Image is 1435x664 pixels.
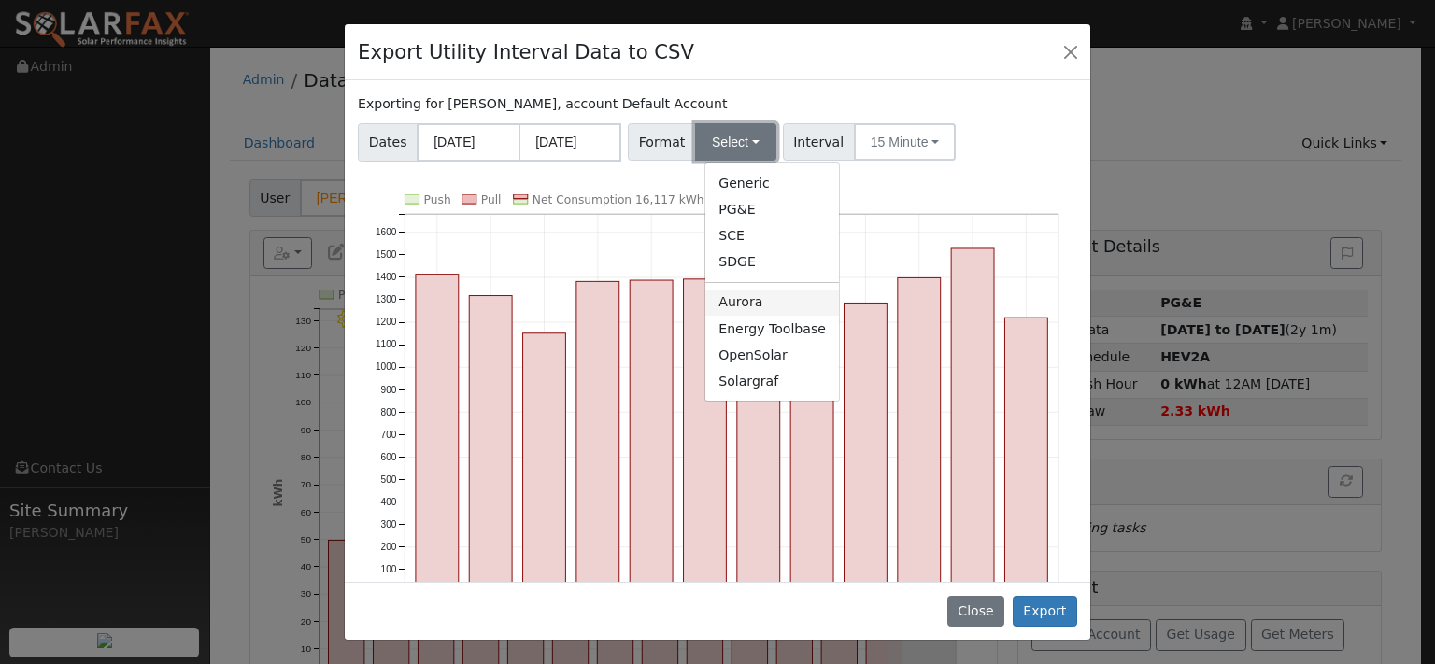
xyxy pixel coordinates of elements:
[481,193,502,206] text: Pull
[854,123,956,161] button: 15 Minute
[1058,38,1084,64] button: Close
[1013,596,1077,628] button: Export
[844,303,887,591] rect: onclick=""
[358,37,694,67] h4: Export Utility Interval Data to CSV
[790,268,833,592] rect: onclick=""
[705,316,839,342] a: Energy Toolbase
[381,542,397,552] text: 200
[737,322,780,592] rect: onclick=""
[783,123,855,161] span: Interval
[416,274,459,591] rect: onclick=""
[951,248,994,592] rect: onclick=""
[947,596,1004,628] button: Close
[381,406,397,417] text: 800
[381,564,397,574] text: 100
[576,281,619,591] rect: onclick=""
[358,94,727,114] label: Exporting for [PERSON_NAME], account Default Account
[358,123,418,162] span: Dates
[705,170,839,196] a: Generic
[376,317,397,327] text: 1200
[376,249,397,260] text: 1500
[705,223,839,249] a: SCE
[376,339,397,349] text: 1100
[381,497,397,507] text: 400
[705,342,839,368] a: OpenSolar
[381,429,397,439] text: 700
[523,333,566,592] rect: onclick=""
[381,519,397,530] text: 300
[695,123,776,161] button: Select
[705,290,839,316] a: Aurora
[381,451,397,461] text: 600
[376,361,397,372] text: 1000
[898,277,941,591] rect: onclick=""
[533,193,704,206] text: Net Consumption 16,117 kWh
[376,227,397,237] text: 1600
[628,123,696,161] span: Format
[705,249,839,275] a: SDGE
[705,196,839,222] a: PG&E
[630,280,673,592] rect: onclick=""
[376,272,397,282] text: 1400
[424,193,451,206] text: Push
[381,473,397,484] text: 500
[376,294,397,304] text: 1300
[381,384,397,394] text: 900
[705,368,839,394] a: Solargraf
[684,279,727,592] rect: onclick=""
[469,295,512,591] rect: onclick=""
[1004,318,1047,592] rect: onclick=""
